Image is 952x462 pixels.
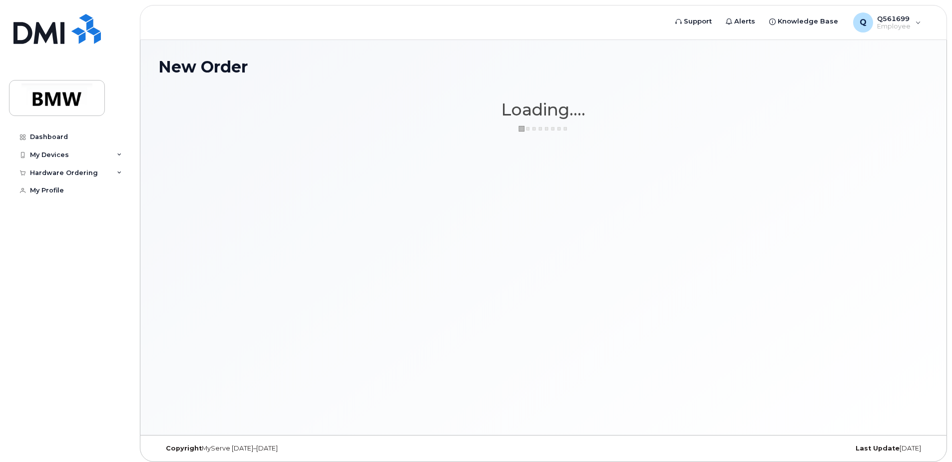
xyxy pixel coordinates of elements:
strong: Copyright [166,444,202,452]
div: [DATE] [672,444,929,452]
strong: Last Update [856,444,900,452]
div: MyServe [DATE]–[DATE] [158,444,415,452]
h1: New Order [158,58,929,75]
h1: Loading.... [158,100,929,118]
img: ajax-loader-3a6953c30dc77f0bf724df975f13086db4f4c1262e45940f03d1251963f1bf2e.gif [518,125,568,132]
